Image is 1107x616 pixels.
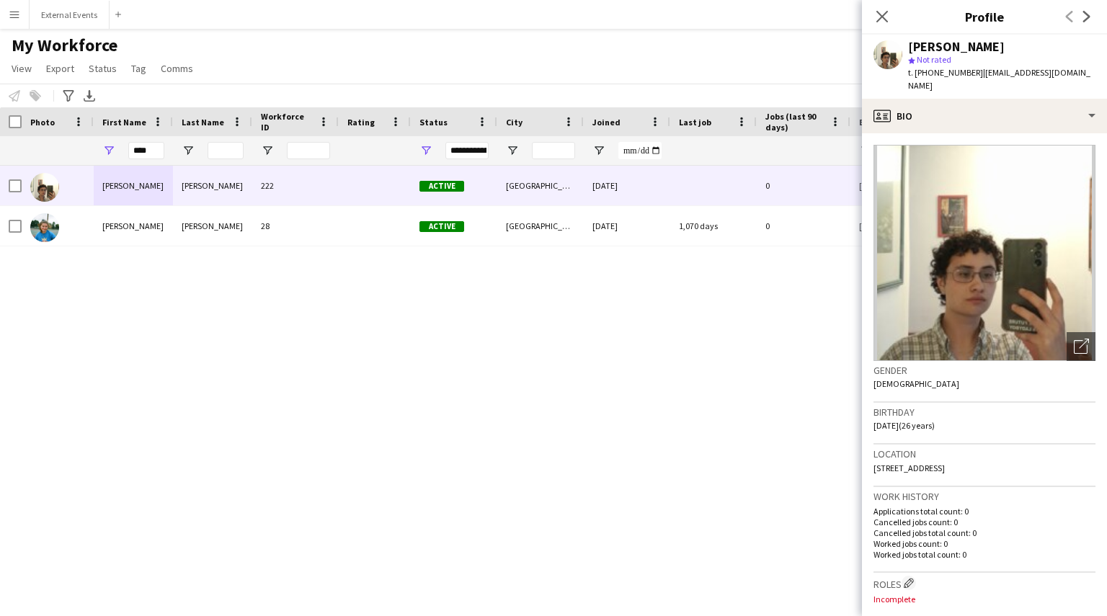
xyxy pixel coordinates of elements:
span: View [12,62,32,75]
button: Open Filter Menu [419,144,432,157]
div: [PERSON_NAME] [173,206,252,246]
h3: Location [873,447,1095,460]
p: Cancelled jobs total count: 0 [873,527,1095,538]
span: Tag [131,62,146,75]
span: Rating [347,117,375,128]
span: [DATE] (26 years) [873,420,935,431]
button: Open Filter Menu [592,144,605,157]
span: [STREET_ADDRESS] [873,463,945,473]
div: 28 [252,206,339,246]
button: Open Filter Menu [859,144,872,157]
span: First Name [102,117,146,128]
div: 222 [252,166,339,205]
button: Open Filter Menu [182,144,195,157]
span: Joined [592,117,621,128]
span: Last job [679,117,711,128]
input: First Name Filter Input [128,142,164,159]
span: My Workforce [12,35,117,56]
input: City Filter Input [532,142,575,159]
span: t. [PHONE_NUMBER] [908,67,983,78]
span: Active [419,221,464,232]
div: 0 [757,166,850,205]
input: Joined Filter Input [618,142,662,159]
a: Export [40,59,80,78]
h3: Profile [862,7,1107,26]
p: Incomplete [873,594,1095,604]
a: Comms [155,59,199,78]
span: Active [419,181,464,192]
div: Open photos pop-in [1067,332,1095,361]
div: [GEOGRAPHIC_DATA] [497,166,584,205]
span: Status [89,62,117,75]
span: | [EMAIL_ADDRESS][DOMAIN_NAME] [908,67,1090,91]
img: Crew avatar or photo [873,145,1095,361]
div: [PERSON_NAME] [94,206,173,246]
button: External Events [30,1,110,29]
img: Georgi Williams [30,213,59,242]
div: [PERSON_NAME] [94,166,173,205]
div: [DATE] [584,166,670,205]
span: Comms [161,62,193,75]
span: Jobs (last 90 days) [765,111,824,133]
h3: Gender [873,364,1095,377]
button: Open Filter Menu [102,144,115,157]
span: Email [859,117,882,128]
div: Bio [862,99,1107,133]
span: Workforce ID [261,111,313,133]
input: Workforce ID Filter Input [287,142,330,159]
p: Worked jobs count: 0 [873,538,1095,549]
p: Cancelled jobs count: 0 [873,517,1095,527]
div: [DATE] [584,206,670,246]
div: [PERSON_NAME] [908,40,1005,53]
p: Applications total count: 0 [873,506,1095,517]
input: Last Name Filter Input [208,142,244,159]
p: Worked jobs total count: 0 [873,549,1095,560]
span: Status [419,117,448,128]
span: Last Name [182,117,224,128]
div: 0 [757,206,850,246]
div: [PERSON_NAME] [173,166,252,205]
span: City [506,117,523,128]
a: Status [83,59,123,78]
button: Open Filter Menu [506,144,519,157]
h3: Birthday [873,406,1095,419]
h3: Work history [873,490,1095,503]
app-action-btn: Export XLSX [81,87,98,104]
app-action-btn: Advanced filters [60,87,77,104]
span: Not rated [917,54,951,65]
span: Photo [30,117,55,128]
span: [DEMOGRAPHIC_DATA] [873,378,959,389]
button: Open Filter Menu [261,144,274,157]
a: Tag [125,59,152,78]
span: Export [46,62,74,75]
h3: Roles [873,576,1095,591]
div: 1,070 days [670,206,757,246]
img: George Villar [30,173,59,202]
a: View [6,59,37,78]
div: [GEOGRAPHIC_DATA] [497,206,584,246]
